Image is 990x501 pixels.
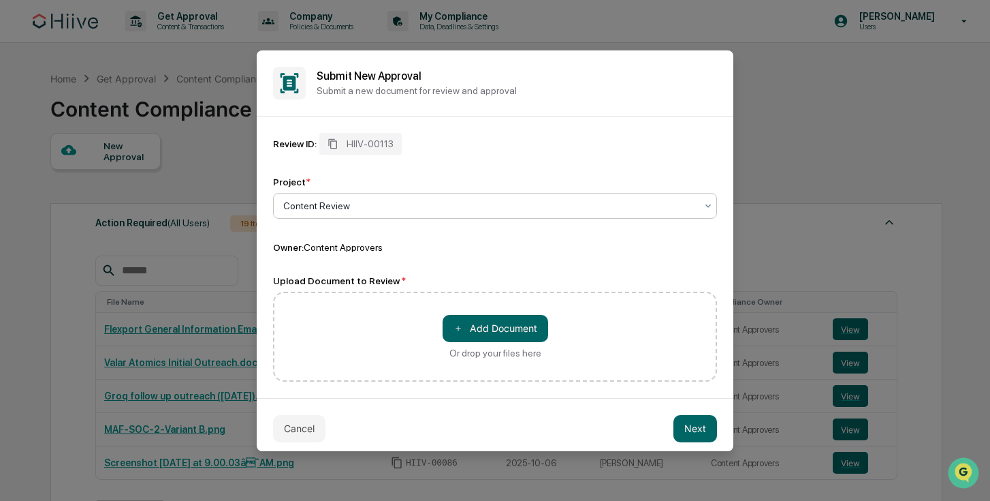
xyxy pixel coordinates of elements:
span: ＋ [453,322,463,335]
span: Content Approvers [304,242,383,253]
div: Start new chat [46,104,223,118]
button: Start new chat [231,108,248,125]
div: 🖐️ [14,173,25,184]
div: 🔎 [14,199,25,210]
div: We're available if you need us! [46,118,172,129]
span: Pylon [135,231,165,241]
a: 🗄️Attestations [93,166,174,191]
div: 🗄️ [99,173,110,184]
span: HIIV-00113 [347,138,394,149]
p: Submit a new document for review and approval [317,85,717,96]
button: Or drop your files here [443,315,548,342]
img: 1746055101610-c473b297-6a78-478c-a979-82029cc54cd1 [14,104,38,129]
span: Owner: [273,242,304,253]
span: Attestations [112,172,169,185]
div: Or drop your files here [449,348,541,359]
a: 🖐️Preclearance [8,166,93,191]
span: Preclearance [27,172,88,185]
a: 🔎Data Lookup [8,192,91,217]
div: Project [273,177,310,187]
button: Cancel [273,415,325,442]
p: How can we help? [14,29,248,50]
div: Upload Document to Review [273,275,717,286]
a: Powered byPylon [96,230,165,241]
h2: Submit New Approval [317,70,717,82]
span: Data Lookup [27,198,86,211]
div: Review ID: [273,138,317,149]
button: Next [673,415,717,442]
iframe: Open customer support [946,456,983,493]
